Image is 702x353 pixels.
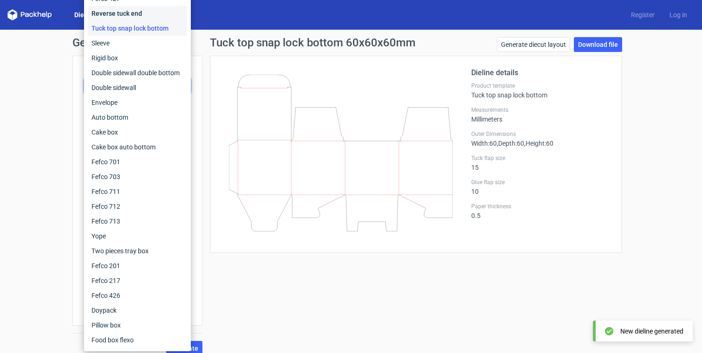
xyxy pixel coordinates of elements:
[170,345,198,352] span: Generate
[88,154,187,169] div: Fefco 701
[620,327,683,336] div: New dieline generated
[88,36,187,51] div: Sleeve
[624,10,662,19] a: Register
[471,203,611,219] div: 0.5
[471,82,611,99] div: Tuck top snap lock bottom
[471,154,611,162] label: Tuck flap size
[72,37,630,48] h1: Generate new dieline
[574,37,622,52] a: Download file
[524,140,553,147] span: , Height : 60
[471,106,611,123] div: Millimeters
[88,273,187,288] div: Fefco 217
[497,37,570,52] a: Generate diecut layout
[471,82,611,90] label: Product template
[88,333,187,347] div: Food box flexo
[88,80,187,95] div: Double sidewall
[88,110,187,125] div: Auto bottom
[88,229,187,244] div: Yope
[88,318,187,333] div: Pillow box
[471,179,611,195] div: 10
[88,65,187,80] div: Double sidewall double bottom
[88,258,187,273] div: Fefco 201
[662,10,695,19] a: Log in
[88,244,187,258] div: Two pieces tray box
[471,130,611,138] label: Outer Dimensions
[471,203,611,210] label: Paper thickness
[67,10,106,19] a: Dielines
[210,37,416,48] h1: Tuck top snap lock bottom 60x60x60mm
[88,125,187,140] div: Cake box
[88,21,187,36] div: Tuck top snap lock bottom
[88,199,187,214] div: Fefco 712
[88,140,187,154] div: Cake box auto bottom
[88,184,187,199] div: Fefco 711
[88,214,187,229] div: Fefco 713
[471,67,611,78] h2: Dieline details
[88,303,187,318] div: Doypack
[471,140,497,147] span: Width : 60
[88,51,187,65] div: Rigid box
[88,288,187,303] div: Fefco 426
[497,140,524,147] span: , Depth : 60
[471,179,611,186] label: Glue flap size
[88,6,187,21] div: Reverse tuck end
[88,95,187,110] div: Envelope
[88,169,187,184] div: Fefco 703
[471,106,611,114] label: Measurements
[471,154,611,171] div: 15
